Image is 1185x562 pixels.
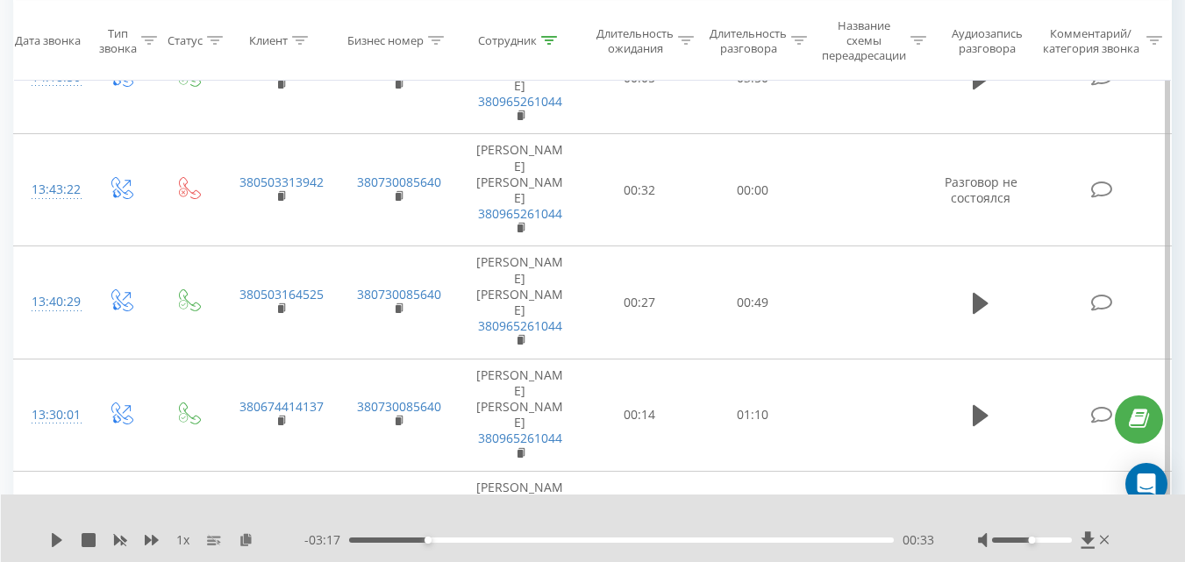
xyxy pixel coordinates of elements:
[32,398,68,432] div: 13:30:01
[945,174,1017,206] span: Разговор не состоялся
[696,134,810,246] td: 00:00
[304,531,349,549] span: - 03:17
[696,359,810,471] td: 01:10
[1039,25,1142,55] div: Комментарий/категория звонка
[1125,463,1167,505] div: Open Intercom Messenger
[457,246,583,359] td: [PERSON_NAME] [PERSON_NAME]
[357,174,441,190] a: 380730085640
[168,33,203,48] div: Статус
[249,33,288,48] div: Клиент
[99,25,137,55] div: Тип звонка
[347,33,424,48] div: Бизнес номер
[15,33,81,48] div: Дата звонка
[425,537,432,544] div: Accessibility label
[903,531,934,549] span: 00:33
[583,134,696,246] td: 00:32
[1028,537,1035,544] div: Accessibility label
[357,286,441,302] a: 380730085640
[583,246,696,359] td: 00:27
[32,173,68,207] div: 13:43:22
[696,246,810,359] td: 00:49
[583,359,696,471] td: 00:14
[478,430,562,446] a: 380965261044
[478,317,562,334] a: 380965261044
[478,33,537,48] div: Сотрудник
[710,25,787,55] div: Длительность разговора
[822,18,906,63] div: Название схемы переадресации
[239,398,324,415] a: 380674414137
[478,205,562,222] a: 380965261044
[239,286,324,302] a: 380503164525
[176,531,189,549] span: 1 x
[478,93,562,110] a: 380965261044
[596,25,674,55] div: Длительность ожидания
[239,174,324,190] a: 380503313942
[32,285,68,319] div: 13:40:29
[943,25,1032,55] div: Аудиозапись разговора
[357,398,441,415] a: 380730085640
[457,134,583,246] td: [PERSON_NAME] [PERSON_NAME]
[457,359,583,471] td: [PERSON_NAME] [PERSON_NAME]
